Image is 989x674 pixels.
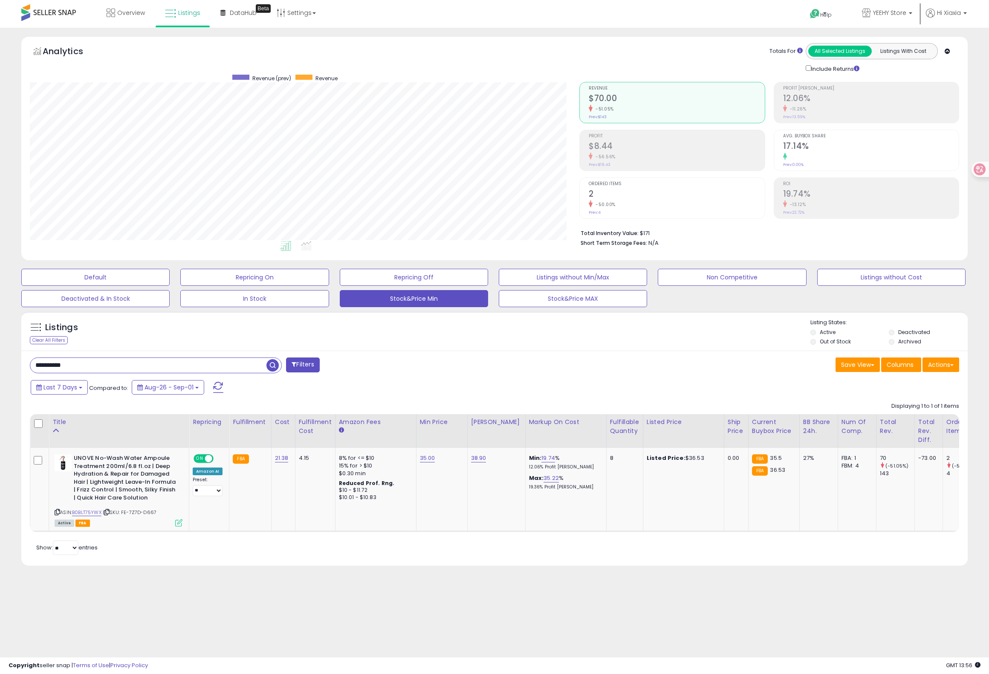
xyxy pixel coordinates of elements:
[589,86,764,91] span: Revenue
[233,418,267,427] div: Fulfillment
[581,230,639,237] b: Total Inventory Value:
[525,414,606,448] th: The percentage added to the cost of goods (COGS) that forms the calculator for Min & Max prices.
[610,418,639,436] div: Fulfillable Quantity
[103,509,156,516] span: | SKU: FE-7Z7D-D667
[36,543,98,552] span: Show: entries
[339,454,410,462] div: 8% for <= $10
[340,269,488,286] button: Repricing Off
[648,239,659,247] span: N/A
[593,154,616,160] small: -56.56%
[770,466,785,474] span: 36.53
[212,455,226,462] span: OFF
[918,454,936,462] div: -73.00
[842,462,870,470] div: FBM: 4
[898,328,930,336] label: Deactivated
[471,418,522,427] div: [PERSON_NAME]
[887,360,914,369] span: Columns
[339,418,413,427] div: Amazon Fees
[581,239,647,247] b: Short Term Storage Fees:
[499,269,647,286] button: Listings without Min/Max
[529,464,600,470] p: 12.06% Profit [PERSON_NAME]
[871,46,935,57] button: Listings With Cost
[529,418,603,427] div: Markup on Cost
[946,454,981,462] div: 2
[836,357,880,372] button: Save View
[783,189,959,200] h2: 19.74%
[89,384,128,392] span: Compared to:
[340,290,488,307] button: Stock&Price Min
[787,201,806,208] small: -13.12%
[783,210,804,215] small: Prev: 22.72%
[752,466,768,476] small: FBA
[145,383,194,392] span: Aug-26 - Sep-01
[803,2,848,28] a: Help
[420,418,464,427] div: Min Price
[275,454,289,462] a: 21.38
[339,487,410,494] div: $10 - $11.72
[75,520,90,527] span: FBA
[769,47,803,55] div: Totals For
[610,454,636,462] div: 8
[339,462,410,470] div: 15% for > $10
[891,402,959,410] div: Displaying 1 to 1 of 1 items
[770,454,782,462] span: 35.5
[946,418,977,436] div: Ordered Items
[918,418,939,444] div: Total Rev. Diff.
[286,357,319,372] button: Filters
[880,418,911,436] div: Total Rev.
[728,454,742,462] div: 0.00
[842,454,870,462] div: FBA: 1
[529,454,542,462] b: Min:
[21,269,170,286] button: Default
[728,418,745,436] div: Ship Price
[72,509,101,516] a: B0BLT75YWX
[647,454,685,462] b: Listed Price:
[193,477,223,496] div: Preset:
[752,454,768,464] small: FBA
[339,427,344,434] small: Amazon Fees.
[820,328,836,336] label: Active
[52,418,185,427] div: Title
[74,454,177,504] b: UNOVE No-Wash Water Ampoule Treatment 200ml/6.8 fl.oz | Deep Hydration & Repair for Damaged Hair ...
[937,9,961,17] span: Hi Xiaxia
[952,462,969,469] small: (-50%)
[193,468,223,475] div: Amazon AI
[529,474,544,482] b: Max:
[180,290,329,307] button: In Stock
[193,418,226,427] div: Repricing
[783,182,959,186] span: ROI
[783,141,959,153] h2: 17.14%
[299,454,329,462] div: 4.15
[315,75,338,82] span: Revenue
[589,189,764,200] h2: 2
[180,269,329,286] button: Repricing On
[252,75,291,82] span: Revenue (prev)
[529,454,600,470] div: %
[881,357,921,372] button: Columns
[783,93,959,105] h2: 12.06%
[256,4,271,13] div: Tooltip anchor
[799,64,870,73] div: Include Returns
[30,336,68,344] div: Clear All Filters
[946,470,981,477] div: 4
[898,338,921,345] label: Archived
[275,418,292,427] div: Cost
[589,210,601,215] small: Prev: 4
[233,454,249,464] small: FBA
[647,454,717,462] div: $36.53
[817,269,966,286] button: Listings without Cost
[471,454,486,462] a: 38.90
[529,474,600,490] div: %
[43,45,100,59] h5: Analytics
[339,470,410,477] div: $0.30 min
[842,418,873,436] div: Num of Comp.
[420,454,435,462] a: 35.00
[589,162,610,167] small: Prev: $19.43
[544,474,559,482] a: 35.22
[21,290,170,307] button: Deactivated & In Stock
[880,470,914,477] div: 143
[647,418,720,427] div: Listed Price
[593,106,614,112] small: -51.05%
[339,494,410,501] div: $10.01 - $10.83
[43,383,77,392] span: Last 7 Days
